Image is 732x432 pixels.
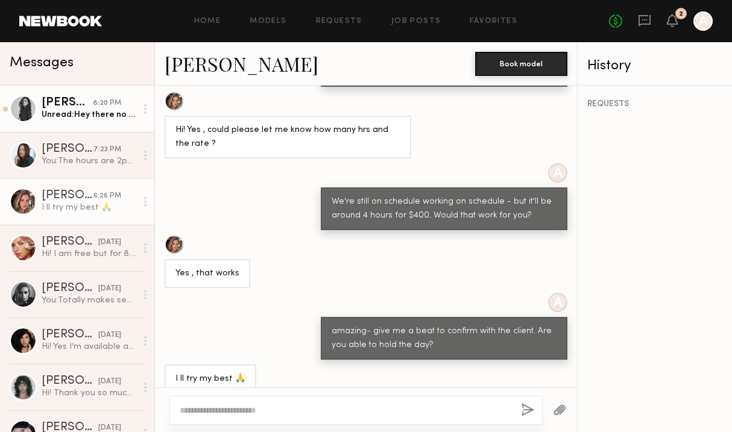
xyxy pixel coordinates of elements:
div: 8:20 PM [93,98,121,109]
a: A [693,11,713,31]
div: [DATE] [98,237,121,248]
div: [PERSON_NAME] [42,236,98,248]
div: [DATE] [98,283,121,295]
div: [PERSON_NAME] [42,97,93,109]
div: I ll try my best 🙏 [42,202,136,213]
div: Hi! I am free but for 8.5 hours I’d need 1.5k. Let me know :) [42,248,136,260]
div: Unread: Hey there no problem at all! yes I am available the 16th [42,109,136,121]
a: Home [194,17,221,25]
div: We're still on schedule working on schedule - but it'll be around 4 hours for $400. Would that wo... [332,195,557,223]
div: 2 [679,11,683,17]
div: [PERSON_NAME] [42,329,98,341]
div: amazing- give me a beat to confirm with the client. Are you able to hold the day? [332,325,557,352]
div: Hi! Yes I’m available and would love to be considered! [42,341,136,352]
div: I ll try my best 🙏 [175,372,245,386]
span: Messages [10,56,74,70]
div: History [587,59,722,73]
div: Hi! Yes , could please let me know how many hrs and the rate ? [175,124,400,151]
div: [PERSON_NAME] [42,143,93,155]
div: 6:26 PM [93,190,121,202]
div: REQUESTS [587,100,722,108]
div: 7:23 PM [93,144,121,155]
div: [PERSON_NAME] [42,190,93,202]
div: [PERSON_NAME] [42,375,98,387]
a: Requests [316,17,362,25]
a: [PERSON_NAME] [165,51,318,77]
a: Favorites [470,17,517,25]
a: Book model [475,58,567,68]
button: Book model [475,52,567,76]
div: Yes , that works [175,267,239,281]
div: [DATE] [98,376,121,387]
div: [PERSON_NAME] [42,283,98,295]
div: You: Totally makes sense to me - thanks for the clarification :) [42,295,136,306]
div: Hi! Thank you so much for reaching out. My date for a 8 hour day is 2k. Would there be any way yo... [42,387,136,399]
div: You: The hours are 2pm-6pm [DATE] [42,155,136,167]
a: Job Posts [391,17,441,25]
a: Models [250,17,286,25]
div: [DATE] [98,330,121,341]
